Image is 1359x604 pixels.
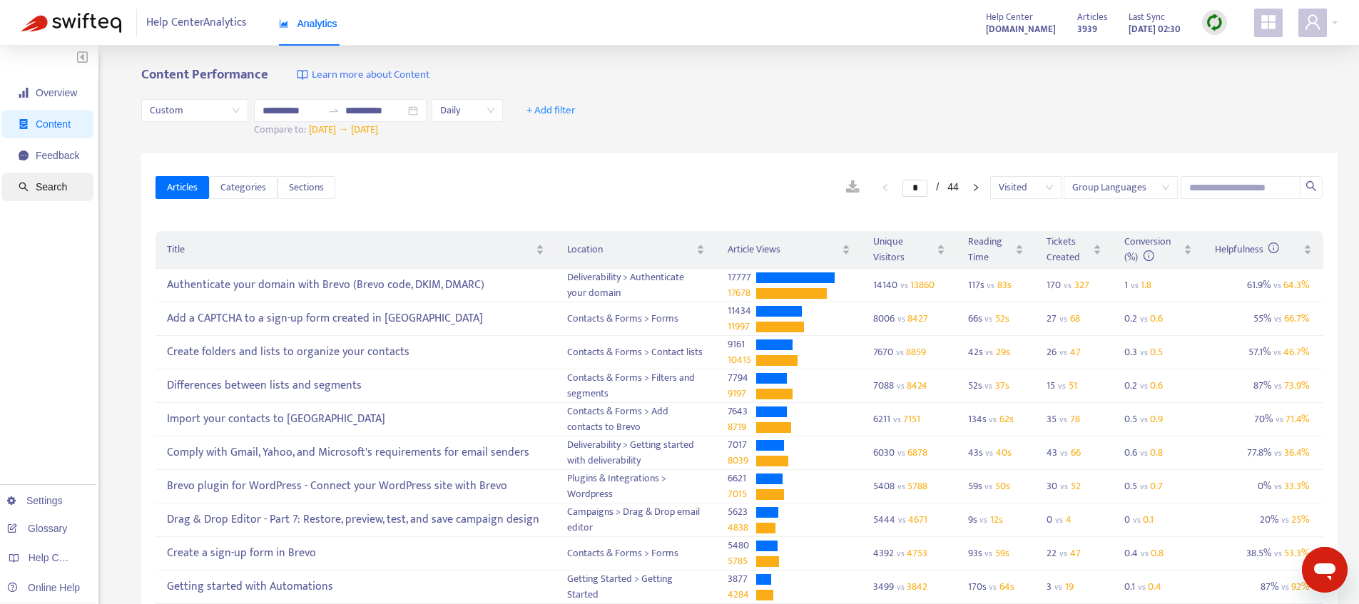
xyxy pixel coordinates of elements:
[984,479,992,493] span: vs
[968,546,1024,561] div: 93 s
[907,377,927,394] span: 8424
[728,242,839,257] span: Article Views
[1047,445,1081,461] div: 43
[968,344,1024,360] div: 42 s
[1047,378,1077,394] div: 15
[1284,377,1309,394] span: 73.9 %
[728,270,756,285] div: 17777
[167,180,198,195] span: Articles
[906,344,926,360] span: 8859
[1284,478,1309,494] span: 33.3 %
[1274,312,1282,326] span: vs
[728,303,756,319] div: 11434
[1071,478,1081,494] span: 52
[1047,579,1075,595] div: 3
[1124,277,1153,293] div: 1
[556,436,716,470] td: Deliverability > Getting started with deliverability
[1070,545,1081,561] span: 47
[728,370,756,386] div: 7794
[156,231,556,269] th: Title
[167,408,544,431] div: Import your contacts to [GEOGRAPHIC_DATA]
[7,495,63,506] a: Settings
[19,119,29,129] span: container
[1281,580,1289,594] span: vs
[728,587,756,603] div: 4284
[897,312,905,326] span: vs
[986,9,1033,25] span: Help Center
[897,546,905,561] span: vs
[728,404,756,419] div: 7643
[167,374,544,398] div: Differences between lists and segments
[995,545,1009,561] span: 59 s
[278,176,335,199] button: Sections
[996,444,1012,461] span: 40 s
[862,231,957,269] th: Unique Visitors
[728,285,756,301] div: 17678
[1140,312,1148,326] span: vs
[19,150,29,160] span: message
[1273,278,1281,292] span: vs
[881,183,890,192] span: left
[1291,578,1309,595] span: 92 %
[1047,234,1090,265] span: Tickets Created
[999,177,1053,198] span: Visited
[1059,345,1067,359] span: vs
[1140,479,1148,493] span: vs
[1148,578,1161,595] span: 0.4
[728,419,756,435] div: 8719
[150,100,240,121] span: Custom
[986,21,1056,37] a: [DOMAIN_NAME]
[1047,277,1089,293] div: 170
[728,520,756,536] div: 4838
[1074,277,1089,293] span: 327
[220,180,266,195] span: Categories
[1140,379,1148,393] span: vs
[968,445,1024,461] div: 43 s
[526,102,576,119] span: + Add filter
[995,478,1010,494] span: 50 s
[1133,513,1141,527] span: vs
[1304,14,1321,31] span: user
[873,445,945,461] div: 6030
[910,277,935,293] span: 13860
[1055,513,1063,527] span: vs
[979,513,987,527] span: vs
[167,508,544,532] div: Drag & Drop Editor - Part 7: Restore, preview, test, and save campaign design
[907,478,927,494] span: 5788
[728,319,756,334] div: 11997
[968,478,1024,494] div: 59 s
[984,312,992,326] span: vs
[1284,444,1309,461] span: 36.4 %
[1143,511,1154,528] span: 0.1
[968,234,1012,265] span: Reading Time
[989,580,997,594] span: vs
[1070,344,1081,360] span: 47
[728,437,756,453] div: 7017
[1124,579,1162,595] div: 0.1
[289,180,324,195] span: Sections
[907,545,927,561] span: 4753
[997,277,1012,293] span: 83 s
[995,377,1009,394] span: 37 s
[1065,578,1074,595] span: 19
[1071,444,1081,461] span: 66
[728,486,756,502] div: 7015
[1047,512,1075,528] div: 0
[1215,375,1312,396] div: 87 %
[1059,412,1067,426] span: vs
[1124,478,1164,494] div: 0.5
[556,369,716,403] td: Contacts & Forms > Filters and segments
[1129,21,1181,37] strong: [DATE] 02:30
[1274,446,1282,460] span: vs
[1305,180,1317,192] span: search
[1124,411,1164,427] div: 0.5
[898,513,906,527] span: vs
[167,307,544,331] div: Add a CAPTCHA to a sign-up form created in [GEOGRAPHIC_DATA]
[873,234,934,265] span: Unique Visitors
[1129,9,1165,25] span: Last Sync
[957,231,1035,269] th: Reading Time
[29,552,87,563] span: Help Centers
[19,182,29,192] span: search
[1260,14,1277,31] span: appstore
